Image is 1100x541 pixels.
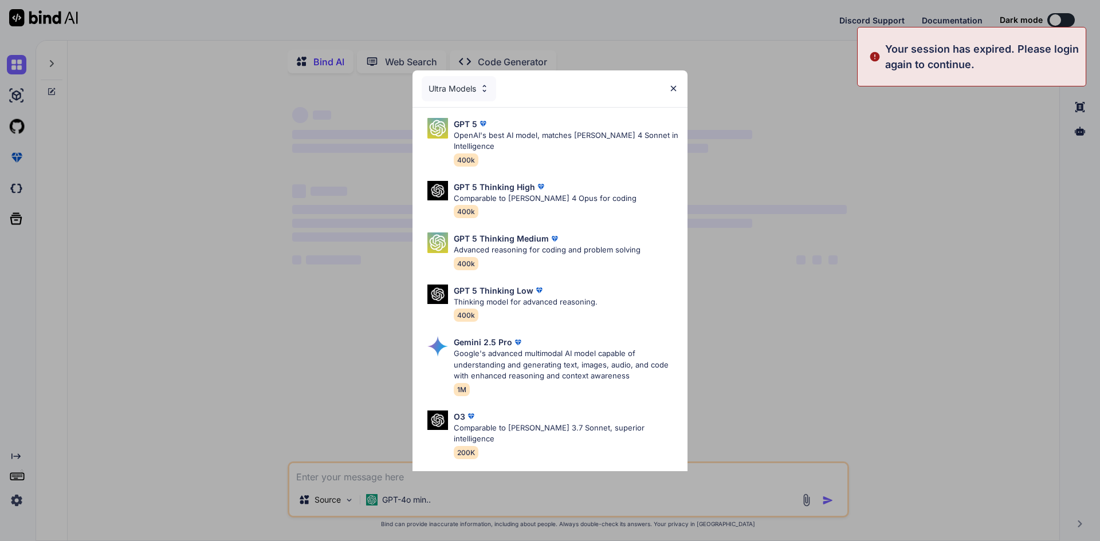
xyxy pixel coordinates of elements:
p: GPT 5 [454,118,477,130]
img: premium [533,285,545,296]
span: 400k [454,153,478,167]
img: Pick Models [480,84,489,93]
img: Pick Models [427,232,448,253]
img: close [669,84,678,93]
img: premium [477,118,489,129]
span: 1M [454,383,470,396]
p: Gemini 2.5 Pro [454,336,512,348]
span: 400k [454,309,478,322]
img: premium [465,410,477,422]
div: Ultra Models [422,76,496,101]
span: 200K [454,446,478,459]
p: Google's advanced multimodal AI model capable of understanding and generating text, images, audio... [454,348,678,382]
img: alert [869,41,881,72]
p: OpenAI's best AI model, matches [PERSON_NAME] 4 Sonnet in Intelligence [454,130,678,152]
img: Pick Models [427,285,448,305]
p: GPT 5 Thinking Low [454,285,533,297]
img: Pick Models [427,336,448,357]
p: Comparable to [PERSON_NAME] 4 Opus for coding [454,193,637,204]
img: Pick Models [427,410,448,431]
span: 400k [454,257,478,270]
img: Pick Models [427,181,448,201]
span: 400k [454,205,478,218]
img: premium [512,337,524,348]
img: premium [549,233,560,244]
p: Your session has expired. Please login again to continue. [885,41,1079,72]
p: Thinking model for advanced reasoning. [454,297,598,308]
p: Advanced reasoning for coding and problem solving [454,244,641,256]
img: Pick Models [427,118,448,139]
p: GPT 5 Thinking High [454,181,535,193]
img: premium [535,181,547,192]
p: Comparable to [PERSON_NAME] 3.7 Sonnet, superior intelligence [454,422,678,445]
p: GPT 5 Thinking Medium [454,232,549,244]
p: O3 [454,410,465,422]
